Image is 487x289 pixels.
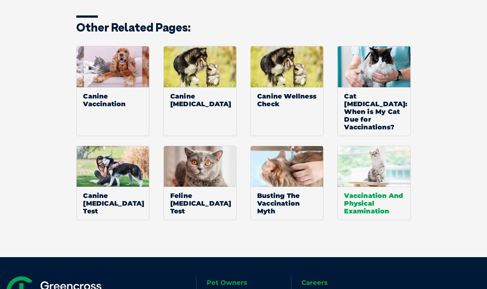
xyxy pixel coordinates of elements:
a: Busting The Vaccination Myth [250,146,323,220]
a: Canine [MEDICAL_DATA] Test [76,146,149,220]
img: Default Thumbnail [164,46,237,87]
h3: Other related pages: [76,22,411,33]
h6: Careers [302,279,386,286]
span: Vaccination And Physical Examination [338,187,410,220]
a: Feline [MEDICAL_DATA] Test [164,146,237,220]
a: Vaccination And Physical Examination [337,146,410,220]
a: Default ThumbnailCanine Wellness Check [250,46,323,136]
a: Default ThumbnailCanine [MEDICAL_DATA] [164,46,237,136]
span: Canine Vaccination [77,87,149,113]
img: Default Thumbnail [251,46,323,87]
a: Canine Vaccination [76,46,149,136]
span: Canine [MEDICAL_DATA] [164,87,236,113]
span: Busting The Vaccination Myth [251,187,323,220]
span: Feline [MEDICAL_DATA] Test [164,187,236,220]
span: Canine [MEDICAL_DATA] Test [77,187,149,220]
span: Canine Wellness Check [251,87,323,113]
h6: Pet Owners [207,279,291,286]
span: Cat [MEDICAL_DATA]: When is My Cat Due for Vaccinations? [338,87,410,136]
a: Cat [MEDICAL_DATA]: When is My Cat Due for Vaccinations? [337,46,410,136]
